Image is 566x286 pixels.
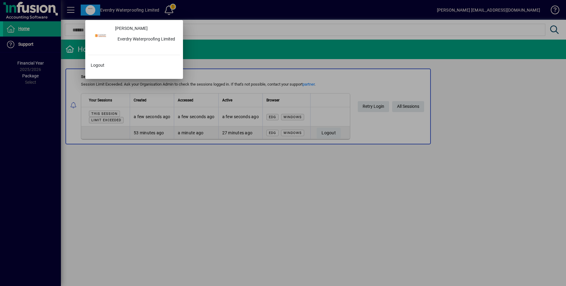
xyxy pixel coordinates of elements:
[113,34,180,45] button: Everdry Waterproofing Limited
[113,23,180,34] a: [PERSON_NAME]
[115,25,148,32] span: [PERSON_NAME]
[88,31,113,42] a: Profile
[91,62,104,69] span: Logout
[88,60,180,71] button: Logout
